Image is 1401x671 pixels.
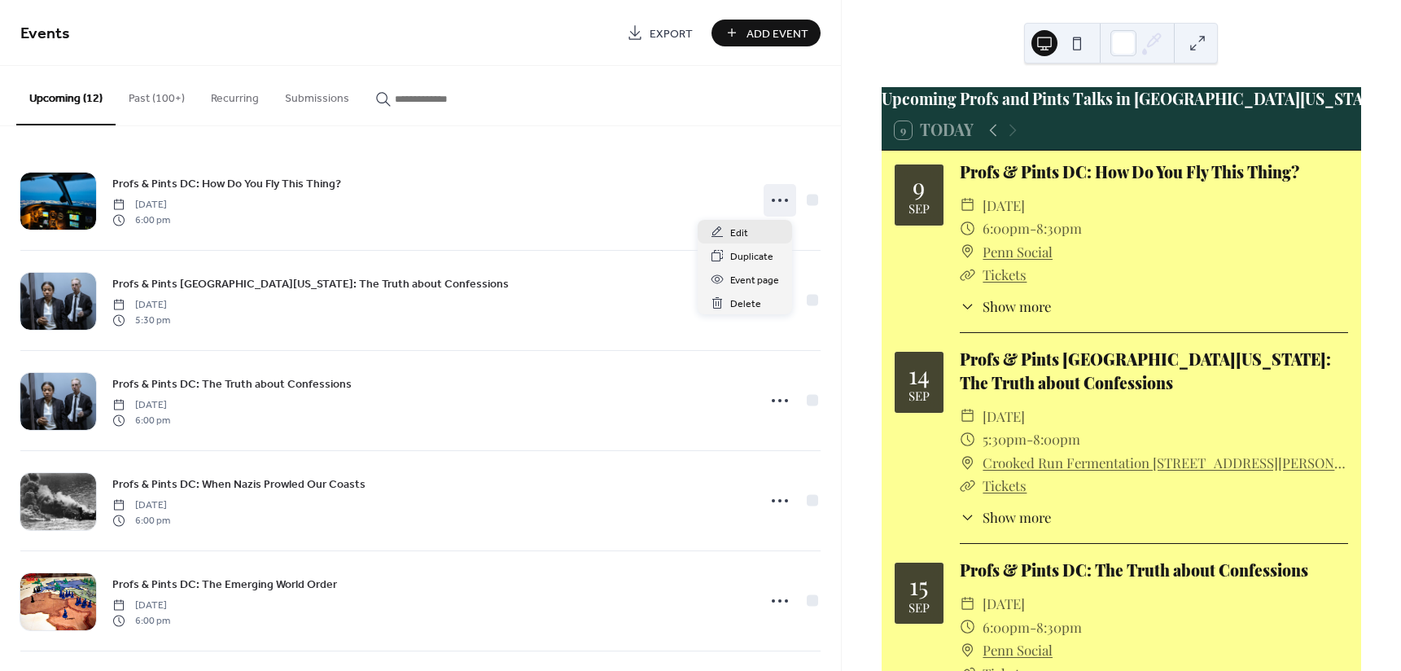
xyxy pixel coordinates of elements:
a: Profs & Pints DC: How Do You Fly This Thing? [112,174,341,193]
span: [DATE] [112,599,170,613]
span: Show more [983,507,1051,528]
a: Profs & Pints DC: The Truth about Confessions [960,559,1308,581]
a: Penn Social [983,638,1053,662]
span: Edit [730,225,748,242]
span: - [1030,217,1036,240]
div: Sep [908,203,930,215]
div: ​ [960,507,975,528]
span: Profs & Pints DC: The Emerging World Order [112,577,337,594]
button: Upcoming (12) [16,66,116,125]
button: Past (100+) [116,66,198,124]
span: 5:30 pm [112,313,170,327]
span: 6:00 pm [112,513,170,528]
span: Event page [730,272,779,289]
span: [DATE] [983,592,1025,616]
span: 6:00 pm [112,613,170,628]
div: Sep [908,602,930,614]
span: Export [650,25,693,42]
a: Profs & Pints DC: When Nazis Prowled Our Coasts [112,475,366,493]
div: ​ [960,451,975,475]
a: Profs & Pints DC: The Emerging World Order [112,575,337,594]
a: Tickets [983,265,1027,283]
div: ​ [960,474,975,498]
span: Events [20,18,70,50]
a: Profs & Pints DC: How Do You Fly This Thing? [960,161,1299,182]
a: Tickets [983,476,1027,494]
span: Profs & Pints [GEOGRAPHIC_DATA][US_STATE]: The Truth about Confessions [112,276,509,293]
div: 15 [909,573,928,598]
a: Profs & Pints DC: The Truth about Confessions [112,375,352,393]
span: Add Event [746,25,808,42]
span: Delete [730,296,761,313]
span: Profs & Pints DC: When Nazis Prowled Our Coasts [112,476,366,493]
span: 6:00 pm [112,213,170,227]
button: ​Show more [960,296,1052,317]
a: Penn Social [983,240,1053,264]
span: - [1027,428,1033,451]
div: ​ [960,638,975,662]
span: 8:30pm [1036,217,1082,240]
span: [DATE] [112,198,170,213]
span: 8:00pm [1033,428,1080,451]
button: Recurring [198,66,272,124]
span: 6:00pm [983,217,1030,240]
span: [DATE] [112,298,170,313]
div: 9 [913,174,925,199]
span: Duplicate [730,248,773,265]
span: 6:00 pm [112,413,170,428]
span: Show more [983,296,1051,317]
a: Profs & Pints [GEOGRAPHIC_DATA][US_STATE]: The Truth about Confessions [112,274,509,293]
div: 14 [908,362,930,387]
div: ​ [960,263,975,287]
div: ​ [960,592,975,616]
span: [DATE] [112,498,170,513]
div: Upcoming Profs and Pints Talks in [GEOGRAPHIC_DATA][US_STATE] [882,87,1361,111]
div: ​ [960,296,975,317]
button: Add Event [711,20,821,46]
span: Profs & Pints DC: The Truth about Confessions [112,376,352,393]
div: ​ [960,405,975,428]
button: Submissions [272,66,362,124]
div: ​ [960,240,975,264]
span: Profs & Pints DC: How Do You Fly This Thing? [112,176,341,193]
span: [DATE] [983,405,1025,428]
span: [DATE] [112,398,170,413]
a: Export [615,20,705,46]
div: ​ [960,217,975,240]
div: ​ [960,428,975,451]
div: ​ [960,194,975,217]
span: 6:00pm [983,616,1030,639]
span: 5:30pm [983,428,1027,451]
button: ​Show more [960,507,1052,528]
div: Sep [908,390,930,402]
span: - [1030,616,1036,639]
a: Crooked Run Fermentation [STREET_ADDRESS][PERSON_NAME][PERSON_NAME] [983,451,1348,475]
span: 8:30pm [1036,616,1082,639]
a: Profs & Pints [GEOGRAPHIC_DATA][US_STATE]: The Truth about Confessions [960,349,1331,393]
span: [DATE] [983,194,1025,217]
div: ​ [960,616,975,639]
